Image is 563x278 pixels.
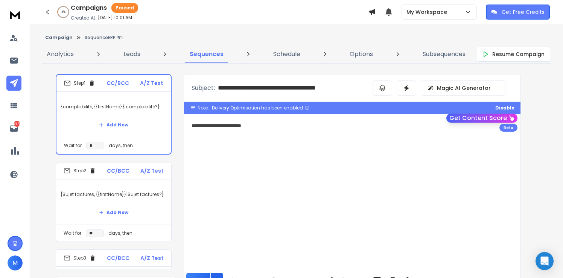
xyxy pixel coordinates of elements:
button: Get Content Score [446,114,517,123]
button: M [8,255,23,270]
p: SequenceERP #1 [85,35,123,41]
button: Campaign [45,35,73,41]
p: [DATE] 10:01 AM [98,15,132,21]
p: Subsequences [423,50,466,59]
p: A/Z Test [140,254,164,262]
li: Step1CC/BCCA/Z Test{comptabilité, {{firstName}}|comptabilité?}Add NewWait fordays, then [56,74,172,155]
li: Step2CC/BCCA/Z Test{Sujet factures, {{firstName}}|Sujet factures?}Add NewWait fordays, then [56,162,172,242]
p: My Workspace [406,8,450,16]
p: A/Z Test [140,167,164,175]
button: Add New [93,205,134,220]
p: {comptabilité, {{firstName}}|comptabilité?} [61,96,166,117]
p: {Sujet factures, {{firstName}}|Sujet factures?} [61,184,167,205]
p: CC/BCC [107,167,129,175]
p: 8272 [14,121,20,127]
div: Step 3 [64,255,96,261]
p: Analytics [47,50,74,59]
p: A/Z Test [140,79,163,87]
div: Paused [111,3,138,13]
span: Note: [198,105,209,111]
div: Step 1 [64,80,95,87]
div: Delivery Optimisation has been enabled [212,105,310,111]
button: Get Free Credits [486,5,550,20]
div: Beta [499,124,517,132]
a: Leads [119,45,145,63]
p: Created At: [71,15,96,21]
img: logo [8,8,23,21]
p: Leads [123,50,140,59]
p: Subject: [192,84,215,93]
a: Analytics [42,45,78,63]
div: Open Intercom Messenger [536,252,554,270]
p: Magic AI Generator [437,84,491,92]
button: Magic AI Generator [421,81,505,96]
a: Options [345,45,377,63]
p: days, then [109,143,133,149]
p: Wait for [64,143,82,149]
button: Disable [495,105,514,111]
p: Options [350,50,373,59]
p: 4 % [61,10,65,14]
button: Resume Campaign [476,47,551,62]
p: CC/BCC [107,79,129,87]
h1: Campaigns [71,3,107,12]
p: days, then [108,230,132,236]
p: CC/BCC [107,254,129,262]
a: Schedule [269,45,305,63]
p: Sequences [190,50,224,59]
button: Add New [93,117,134,132]
div: Step 2 [64,167,96,174]
p: Schedule [273,50,300,59]
p: Get Free Credits [502,8,545,16]
a: 8272 [6,121,21,136]
a: Subsequences [418,45,470,63]
p: Wait for [64,230,81,236]
a: Sequences [185,45,228,63]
